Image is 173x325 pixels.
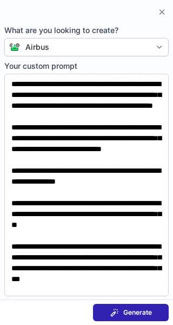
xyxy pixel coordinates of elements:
[25,42,49,53] div: Airbus
[4,61,169,71] span: Your custom prompt
[5,43,20,51] img: Connie from ContactOut
[93,304,169,321] button: Generate
[123,308,152,317] span: Generate
[4,74,169,296] textarea: Your custom prompt
[4,25,169,36] span: What are you looking to create?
